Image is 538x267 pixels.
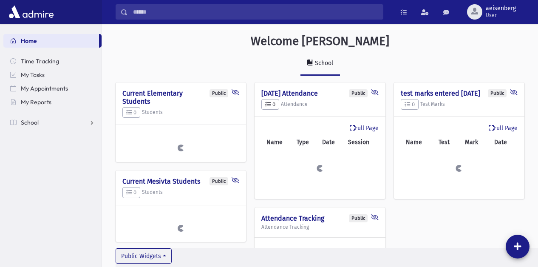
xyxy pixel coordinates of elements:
[261,133,291,152] th: Name
[261,99,279,110] button: 0
[261,89,378,97] h4: [DATE] Attendance
[122,89,239,105] h4: Current Elementary Students
[21,57,59,65] span: Time Tracking
[21,37,37,45] span: Home
[126,109,136,116] span: 0
[122,187,239,198] h5: Students
[401,133,433,152] th: Name
[300,52,340,76] a: School
[349,214,368,222] div: Public
[405,101,415,108] span: 0
[261,214,378,222] h4: Attendance Tracking
[3,116,102,129] a: School
[122,107,140,118] button: 0
[3,95,102,109] a: My Reports
[433,133,460,152] th: Test
[292,133,317,152] th: Type
[401,89,518,97] h4: test marks entered [DATE]
[3,68,102,82] a: My Tasks
[210,89,228,97] div: Public
[401,99,518,110] h5: Test Marks
[7,3,56,20] img: AdmirePro
[3,34,99,48] a: Home
[21,98,51,106] span: My Reports
[349,89,368,97] div: Public
[3,82,102,95] a: My Appointments
[210,177,228,185] div: Public
[486,12,516,19] span: User
[486,5,516,12] span: aeisenberg
[122,107,239,118] h5: Students
[126,189,136,196] span: 0
[313,60,333,67] div: School
[251,34,389,48] h3: Welcome [PERSON_NAME]
[128,4,383,20] input: Search
[261,99,378,110] h5: Attendance
[350,124,379,133] a: Full Page
[21,85,68,92] span: My Appointments
[21,119,39,126] span: School
[122,177,239,185] h4: Current Mesivta Students
[489,124,518,133] a: Full Page
[460,133,489,152] th: Mark
[489,133,518,152] th: Date
[488,89,507,97] div: Public
[401,99,419,110] button: 0
[265,101,275,108] span: 0
[343,133,379,152] th: Session
[3,54,102,68] a: Time Tracking
[317,133,343,152] th: Date
[261,224,378,230] h5: Attendance Tracking
[21,71,45,79] span: My Tasks
[122,187,140,198] button: 0
[116,248,172,264] button: Public Widgets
